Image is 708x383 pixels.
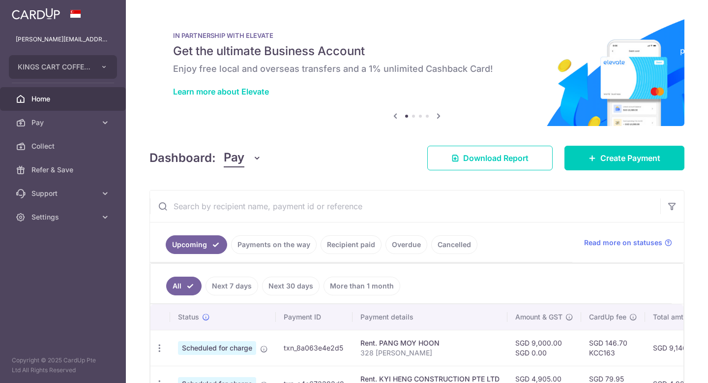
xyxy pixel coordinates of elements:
th: Payment details [353,304,507,330]
span: Create Payment [600,152,660,164]
a: Cancelled [431,235,477,254]
span: Scheduled for charge [178,341,256,355]
iframe: 打开一个小组件，您可以在其中找到更多信息 [647,353,698,378]
span: Home [31,94,96,104]
span: Support [31,189,96,198]
td: SGD 146.70 KCC163 [581,330,645,366]
a: Next 30 days [262,277,320,295]
img: CardUp [12,8,60,20]
input: Search by recipient name, payment id or reference [150,191,660,222]
span: Status [178,312,199,322]
div: Rent. PANG MOY HOON [360,338,500,348]
button: KINGS CART COFFEE PTE. LTD. [9,55,117,79]
a: Payments on the way [231,235,317,254]
p: IN PARTNERSHIP WITH ELEVATE [173,32,661,39]
span: CardUp fee [589,312,626,322]
td: SGD 9,146.70 [645,330,707,366]
span: Download Report [463,152,529,164]
span: Collect [31,141,96,151]
a: More than 1 month [324,277,400,295]
a: Upcoming [166,235,227,254]
td: SGD 9,000.00 SGD 0.00 [507,330,581,366]
a: All [166,277,202,295]
h6: Enjoy free local and overseas transfers and a 1% unlimited Cashback Card! [173,63,661,75]
span: Refer & Save [31,165,96,175]
h5: Get the ultimate Business Account [173,43,661,59]
th: Payment ID [276,304,353,330]
p: [PERSON_NAME][EMAIL_ADDRESS][DOMAIN_NAME] [16,34,110,44]
span: Pay [31,118,96,128]
span: Amount & GST [515,312,562,322]
td: txn_8a063e4e2d5 [276,330,353,366]
span: KINGS CART COFFEE PTE. LTD. [18,62,90,72]
h4: Dashboard: [149,149,216,167]
span: Read more on statuses [584,238,662,248]
p: 328 [PERSON_NAME] [360,348,500,358]
img: Renovation banner [149,16,684,126]
button: Pay [224,149,262,167]
span: Pay [224,149,244,167]
a: Learn more about Elevate [173,87,269,96]
a: Next 7 days [206,277,258,295]
a: Recipient paid [321,235,382,254]
a: Download Report [427,146,553,170]
span: Total amt. [653,312,685,322]
a: Create Payment [564,146,684,170]
a: Read more on statuses [584,238,672,248]
a: Overdue [385,235,427,254]
span: Settings [31,212,96,222]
